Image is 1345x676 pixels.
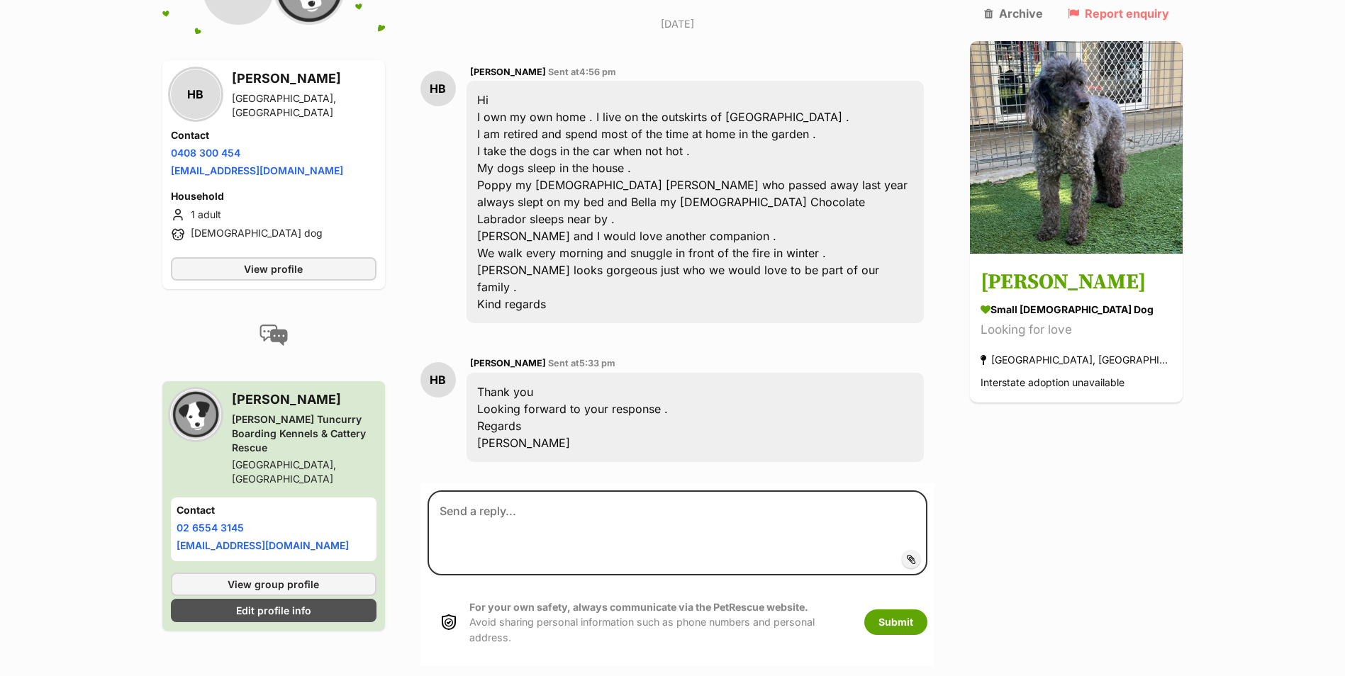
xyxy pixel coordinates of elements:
[177,503,371,517] h4: Contact
[467,373,925,462] div: Thank you Looking forward to your response . Regards [PERSON_NAME]
[232,390,376,410] h3: [PERSON_NAME]
[171,226,376,243] li: [DEMOGRAPHIC_DATA] dog
[548,67,616,77] span: Sent at
[232,458,376,486] div: [GEOGRAPHIC_DATA], [GEOGRAPHIC_DATA]
[981,267,1172,299] h3: [PERSON_NAME]
[420,16,935,31] p: [DATE]
[469,599,850,645] p: Avoid sharing personal information such as phone numbers and personal address.
[470,67,546,77] span: [PERSON_NAME]
[171,257,376,281] a: View profile
[984,7,1043,20] a: Archive
[970,257,1183,403] a: [PERSON_NAME] small [DEMOGRAPHIC_DATA] Dog Looking for love [GEOGRAPHIC_DATA], [GEOGRAPHIC_DATA] ...
[420,71,456,106] div: HB
[171,206,376,223] li: 1 adult
[228,577,319,592] span: View group profile
[981,377,1124,389] span: Interstate adoption unavailable
[236,603,311,618] span: Edit profile info
[981,321,1172,340] div: Looking for love
[171,164,343,176] a: [EMAIL_ADDRESS][DOMAIN_NAME]
[970,41,1183,254] img: Coco Bella
[864,609,927,635] button: Submit
[171,390,221,439] img: Forster Tuncurry Boarding Kennels & Cattery Rescue profile pic
[171,147,240,159] a: 0408 300 454
[177,522,244,534] a: 02 6554 3145
[171,599,376,622] a: Edit profile info
[579,358,615,368] span: 5:33 pm
[981,351,1172,370] div: [GEOGRAPHIC_DATA], [GEOGRAPHIC_DATA]
[177,539,349,551] a: [EMAIL_ADDRESS][DOMAIN_NAME]
[171,128,376,142] h4: Contact
[469,601,808,613] strong: For your own safety, always communicate via the PetRescue website.
[259,325,288,346] img: conversation-icon-4a6f8262b818ee0b60e3300018af0b2d0b884aa5de6e9bcb8d3d4eeb1a70a7c4.svg
[579,67,616,77] span: 4:56 pm
[232,91,376,120] div: [GEOGRAPHIC_DATA], [GEOGRAPHIC_DATA]
[1068,7,1169,20] a: Report enquiry
[171,69,221,119] div: HB
[232,412,376,455] div: [PERSON_NAME] Tuncurry Boarding Kennels & Cattery Rescue
[467,81,925,323] div: Hi I own my own home . I live on the outskirts of [GEOGRAPHIC_DATA] . I am retired and spend most...
[548,358,615,368] span: Sent at
[171,189,376,203] h4: Household
[420,362,456,398] div: HB
[232,69,376,89] h3: [PERSON_NAME]
[470,358,546,368] span: [PERSON_NAME]
[244,261,303,276] span: View profile
[171,573,376,596] a: View group profile
[981,303,1172,317] div: small [DEMOGRAPHIC_DATA] Dog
